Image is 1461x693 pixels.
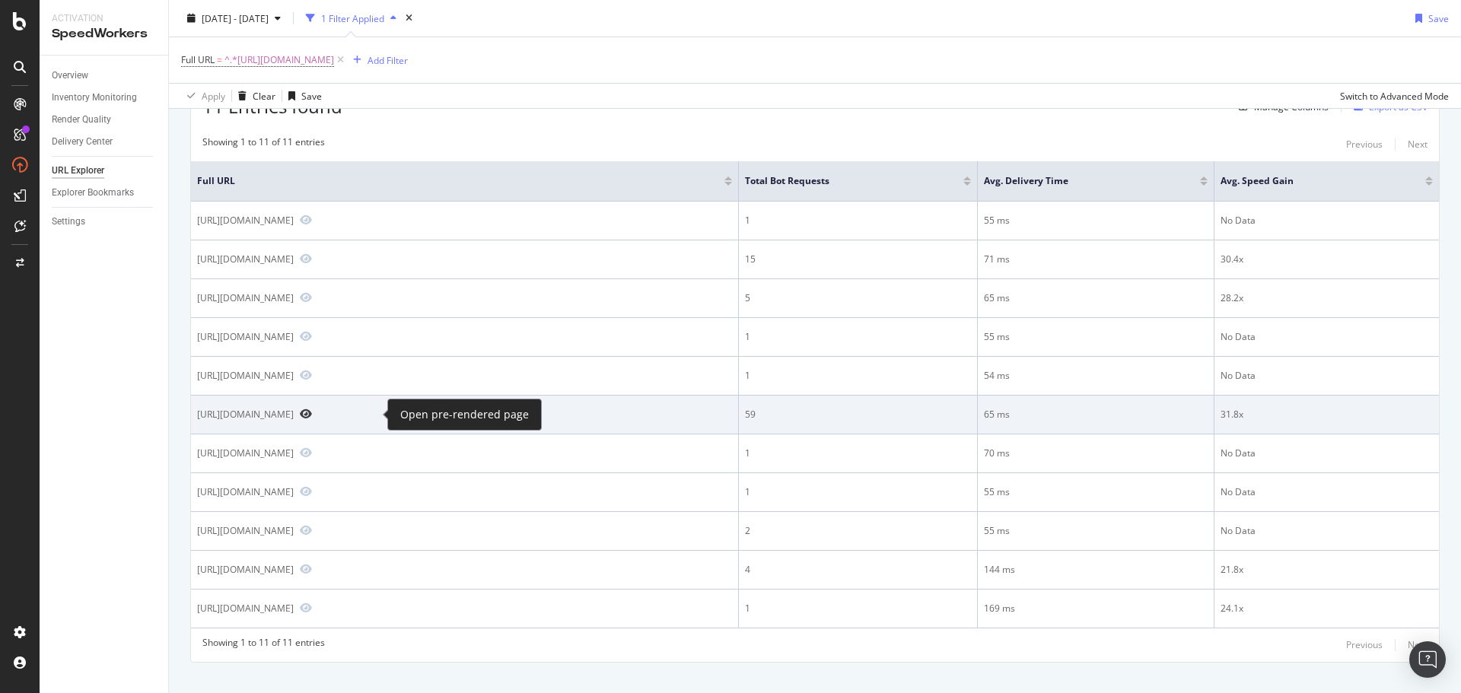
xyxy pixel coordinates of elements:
[1346,638,1383,651] div: Previous
[984,563,1208,577] div: 144 ms
[202,636,325,654] div: Showing 1 to 11 of 11 entries
[745,408,971,421] div: 59
[1408,138,1428,151] div: Next
[400,405,529,424] div: Open pre-rendered page
[300,602,312,613] a: Preview https://www.alltricks.fr/C-41254-cadres?productID=1900025
[984,485,1208,499] div: 55 ms
[300,525,312,536] a: Preview https://www.alltricks.fr/C-41254-cadres?productID=2342934
[52,68,88,84] div: Overview
[1408,638,1428,651] div: Next
[181,84,225,108] button: Apply
[202,11,269,24] span: [DATE] - [DATE]
[253,89,275,102] div: Clear
[300,564,312,574] a: Preview https://www.alltricks.fr/C-41254-cadres?productID=1582135
[52,134,158,150] a: Delivery Center
[1409,641,1446,678] div: Open Intercom Messenger
[181,53,215,66] span: Full URL
[300,253,312,264] a: Preview https://www.alltricks.fr/C-41254-cadres/I-Page3_24
[1340,89,1449,102] div: Switch to Advanced Mode
[1221,214,1433,227] div: No Data
[52,214,158,230] a: Settings
[1334,84,1449,108] button: Switch to Advanced Mode
[1221,524,1433,538] div: No Data
[984,602,1208,615] div: 169 ms
[181,6,287,30] button: [DATE] - [DATE]
[52,163,104,179] div: URL Explorer
[984,253,1208,266] div: 71 ms
[52,90,158,106] a: Inventory Monitoring
[1221,253,1433,266] div: 30.4x
[984,174,1177,188] span: Avg. Delivery Time
[1221,330,1433,344] div: No Data
[984,524,1208,538] div: 55 ms
[197,408,294,421] div: [URL][DOMAIN_NAME]
[52,185,134,201] div: Explorer Bookmarks
[52,163,158,179] a: URL Explorer
[745,369,971,383] div: 1
[197,253,294,265] div: [URL][DOMAIN_NAME]
[745,330,971,344] div: 1
[52,12,156,25] div: Activation
[197,214,294,227] div: [URL][DOMAIN_NAME]
[300,486,312,497] a: Preview https://www.alltricks.fr/C-41254-cadres/I-Page1_20/I-Page3_20
[197,447,294,459] div: [URL][DOMAIN_NAME]
[300,408,312,419] a: Preview https://www.alltricks.fr/C-41254-cadres
[745,214,971,227] div: 1
[347,51,408,69] button: Add Filter
[197,291,294,304] div: [URL][DOMAIN_NAME]
[1221,447,1433,460] div: No Data
[745,524,971,538] div: 2
[52,25,156,43] div: SpeedWorkers
[1428,11,1449,24] div: Save
[403,11,415,26] div: times
[745,447,971,460] div: 1
[224,49,334,71] span: ^.*[URL][DOMAIN_NAME]
[282,84,322,108] button: Save
[745,563,971,577] div: 4
[202,89,225,102] div: Apply
[745,602,971,615] div: 1
[984,408,1208,421] div: 65 ms
[1346,636,1383,654] button: Previous
[202,135,325,154] div: Showing 1 to 11 of 11 entries
[984,291,1208,305] div: 65 ms
[52,112,111,128] div: Render Quality
[197,485,294,498] div: [URL][DOMAIN_NAME]
[984,330,1208,344] div: 55 ms
[301,89,322,102] div: Save
[984,447,1208,460] div: 70 ms
[745,485,971,499] div: 1
[300,6,403,30] button: 1 Filter Applied
[1409,6,1449,30] button: Save
[52,134,113,150] div: Delivery Center
[1221,174,1402,188] span: Avg. Speed Gain
[1346,138,1383,151] div: Previous
[232,84,275,108] button: Clear
[52,185,158,201] a: Explorer Bookmarks
[1221,485,1433,499] div: No Data
[300,370,312,380] a: Preview https://www.alltricks.fr/C-41254-cadres?productID=1582111
[984,214,1208,227] div: 55 ms
[1346,135,1383,154] button: Previous
[368,53,408,66] div: Add Filter
[321,11,384,24] div: 1 Filter Applied
[52,90,137,106] div: Inventory Monitoring
[300,292,312,303] a: Preview https://www.alltricks.fr/C-41254-cadres/I-Page2_24
[984,369,1208,383] div: 54 ms
[1408,636,1428,654] button: Next
[1221,291,1433,305] div: 28.2x
[745,291,971,305] div: 5
[1221,408,1433,421] div: 31.8x
[1408,135,1428,154] button: Next
[300,215,312,225] a: Preview https://www.alltricks.fr/C-41254-cadres?productID=1855770
[1221,369,1433,383] div: No Data
[52,214,85,230] div: Settings
[1221,563,1433,577] div: 21.8x
[197,369,294,382] div: [URL][DOMAIN_NAME]
[197,602,294,615] div: [URL][DOMAIN_NAME]
[197,524,294,537] div: [URL][DOMAIN_NAME]
[197,563,294,576] div: [URL][DOMAIN_NAME]
[745,253,971,266] div: 15
[217,53,222,66] span: =
[197,330,294,343] div: [URL][DOMAIN_NAME]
